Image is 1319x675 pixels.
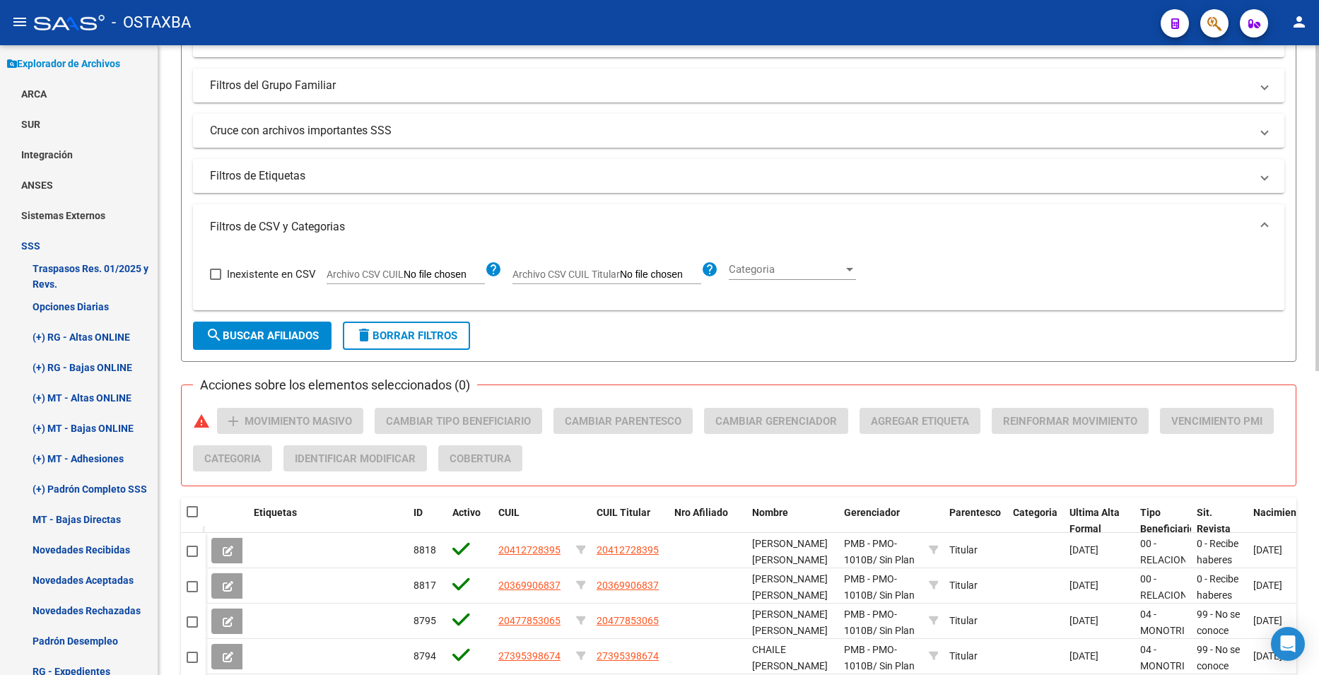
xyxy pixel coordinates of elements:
button: Identificar Modificar [283,445,427,471]
span: Explorador de Archivos [7,56,120,71]
mat-icon: delete [356,327,373,344]
span: 20369906837 [498,580,561,591]
h3: Acciones sobre los elementos seleccionados (0) [193,375,477,395]
span: 27395398674 [498,650,561,662]
datatable-header-cell: Etiquetas [248,498,408,544]
div: [DATE] [1069,648,1129,664]
mat-icon: person [1291,13,1308,30]
span: Titular [949,544,978,556]
span: 00 - RELACION DE DEPENDENCIA [1140,573,1206,633]
button: Movimiento Masivo [217,408,363,434]
span: PMB - PMO-1010B [844,609,897,636]
span: Inexistente en CSV [227,266,316,283]
span: [DATE] [1253,615,1282,626]
button: Cambiar Tipo Beneficiario [375,408,542,434]
button: Agregar Etiqueta [860,408,980,434]
span: 20412728395 [498,544,561,556]
span: Identificar Modificar [295,452,416,465]
span: Titular [949,580,978,591]
datatable-header-cell: Ultima Alta Formal [1064,498,1135,544]
span: Parentesco [949,507,1001,518]
span: Archivo CSV CUIL [327,269,404,280]
span: / Sin Plan [873,554,915,565]
span: PMB - PMO-1010B [844,644,897,671]
span: Titular [949,650,978,662]
div: [DATE] [1069,613,1129,629]
span: / Sin Plan [873,625,915,636]
span: Gerenciador [844,507,900,518]
datatable-header-cell: Activo [447,498,493,544]
span: Categoria [1013,507,1057,518]
span: [DATE] [1253,544,1282,556]
button: Cambiar Parentesco [553,408,693,434]
datatable-header-cell: Nombre [746,498,838,544]
datatable-header-cell: Sit. Revista [1191,498,1248,544]
span: Buscar Afiliados [206,329,319,342]
span: 8818 [414,544,436,556]
span: PMB - PMO-1010B [844,538,897,565]
span: 20477853065 [498,615,561,626]
mat-panel-title: Filtros de Etiquetas [210,168,1250,184]
span: - OSTAXBA [112,7,191,38]
datatable-header-cell: Nro Afiliado [669,498,746,544]
span: Cambiar Gerenciador [715,415,837,428]
span: 27395398674 [597,650,659,662]
span: Archivo CSV CUIL Titular [512,269,620,280]
span: / Sin Plan [873,660,915,671]
datatable-header-cell: CUIL Titular [591,498,669,544]
datatable-header-cell: Gerenciador [838,498,923,544]
span: Etiquetas [254,507,297,518]
mat-expansion-panel-header: Filtros del Grupo Familiar [193,69,1284,102]
span: 20412728395 [597,544,659,556]
div: Filtros de CSV y Categorias [193,250,1284,310]
datatable-header-cell: CUIL [493,498,570,544]
button: Borrar Filtros [343,322,470,350]
datatable-header-cell: ID [408,498,447,544]
span: Reinformar Movimiento [1003,415,1137,428]
span: Titular [949,615,978,626]
span: 04 - MONOTRIBUTISTAS [1140,609,1229,636]
mat-icon: help [485,261,502,278]
mat-panel-title: Filtros del Grupo Familiar [210,78,1250,93]
span: Ultima Alta Formal [1069,507,1120,534]
span: CUIL Titular [597,507,650,518]
span: Vencimiento PMI [1171,415,1262,428]
div: [DATE] [1069,542,1129,558]
div: [DATE] [1069,577,1129,594]
span: Sit. Revista [1197,507,1231,534]
span: CUIL [498,507,520,518]
span: Cambiar Tipo Beneficiario [386,415,531,428]
datatable-header-cell: Tipo Beneficiario [1135,498,1191,544]
button: Cambiar Gerenciador [704,408,848,434]
button: Categoria [193,445,272,471]
span: [DATE] [1253,580,1282,591]
button: Cobertura [438,445,522,471]
span: 8795 [414,615,436,626]
span: 99 - No se conoce situación de revista [1197,609,1240,668]
span: 20477853065 [597,615,659,626]
span: Categoria [204,452,261,465]
span: 00 - RELACION DE DEPENDENCIA [1140,538,1206,597]
span: [DATE] [1253,650,1282,662]
span: Nacimiento [1253,507,1306,518]
mat-icon: help [701,261,718,278]
button: Reinformar Movimiento [992,408,1149,434]
span: Borrar Filtros [356,329,457,342]
span: Cambiar Parentesco [565,415,681,428]
mat-panel-title: Cruce con archivos importantes SSS [210,123,1250,139]
span: 04 - MONOTRIBUTISTAS [1140,644,1229,671]
span: 20369906837 [597,580,659,591]
datatable-header-cell: Categoria [1007,498,1064,544]
span: Movimiento Masivo [245,415,352,428]
mat-panel-title: Filtros de CSV y Categorias [210,219,1250,235]
span: Nombre [752,507,788,518]
mat-icon: add [225,413,242,430]
span: Activo [452,507,481,518]
mat-expansion-panel-header: Filtros de Etiquetas [193,159,1284,193]
span: 0 - Recibe haberes regularmente [1197,538,1255,582]
mat-expansion-panel-header: Filtros de CSV y Categorias [193,204,1284,250]
mat-icon: search [206,327,223,344]
span: ID [414,507,423,518]
span: Categoria [729,263,843,276]
datatable-header-cell: Parentesco [944,498,1007,544]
